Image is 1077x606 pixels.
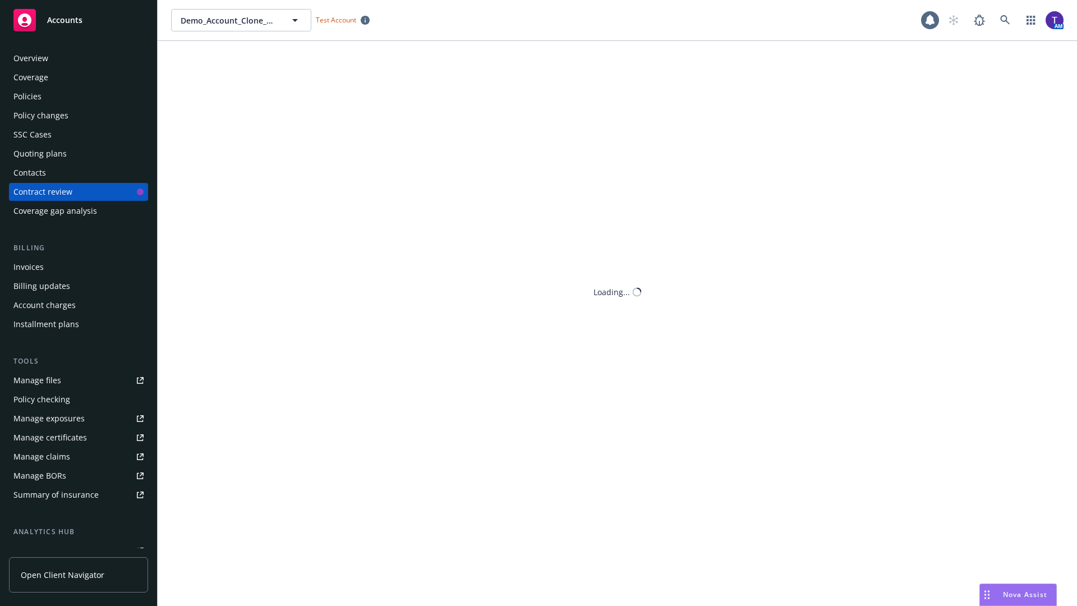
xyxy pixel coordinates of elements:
div: Policies [13,88,42,105]
button: Demo_Account_Clone_QA_CR_Tests_Demo [171,9,311,31]
a: Contacts [9,164,148,182]
div: Manage BORs [13,467,66,485]
span: Nova Assist [1003,590,1047,599]
a: SSC Cases [9,126,148,144]
div: Billing [9,242,148,254]
a: Switch app [1020,9,1042,31]
span: Test Account [311,14,374,26]
a: Manage claims [9,448,148,466]
div: Loading... [593,286,630,298]
a: Coverage [9,68,148,86]
a: Quoting plans [9,145,148,163]
a: Policy checking [9,391,148,408]
div: Coverage gap analysis [13,202,97,220]
a: Policy changes [9,107,148,125]
a: Manage exposures [9,410,148,428]
button: Nova Assist [979,584,1057,606]
a: Account charges [9,296,148,314]
div: Contacts [13,164,46,182]
div: Drag to move [980,584,994,605]
a: Loss summary generator [9,542,148,560]
div: Policy checking [13,391,70,408]
a: Invoices [9,258,148,276]
div: Overview [13,49,48,67]
div: Tools [9,356,148,367]
div: Contract review [13,183,72,201]
img: photo [1046,11,1064,29]
span: Test Account [316,15,356,25]
a: Contract review [9,183,148,201]
div: Loss summary generator [13,542,107,560]
a: Coverage gap analysis [9,202,148,220]
div: Coverage [13,68,48,86]
a: Overview [9,49,148,67]
a: Policies [9,88,148,105]
a: Installment plans [9,315,148,333]
a: Manage BORs [9,467,148,485]
span: Demo_Account_Clone_QA_CR_Tests_Demo [181,15,278,26]
div: Billing updates [13,277,70,295]
div: Analytics hub [9,526,148,538]
div: Manage exposures [13,410,85,428]
div: Quoting plans [13,145,67,163]
div: Invoices [13,258,44,276]
a: Billing updates [9,277,148,295]
div: SSC Cases [13,126,52,144]
a: Search [994,9,1016,31]
a: Manage files [9,371,148,389]
div: Manage claims [13,448,70,466]
a: Report a Bug [968,9,991,31]
span: Open Client Navigator [21,569,104,581]
div: Manage certificates [13,429,87,447]
div: Summary of insurance [13,486,99,504]
div: Installment plans [13,315,79,333]
div: Account charges [13,296,76,314]
a: Summary of insurance [9,486,148,504]
a: Manage certificates [9,429,148,447]
a: Start snowing [942,9,965,31]
div: Manage files [13,371,61,389]
span: Accounts [47,16,82,25]
div: Policy changes [13,107,68,125]
a: Accounts [9,4,148,36]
